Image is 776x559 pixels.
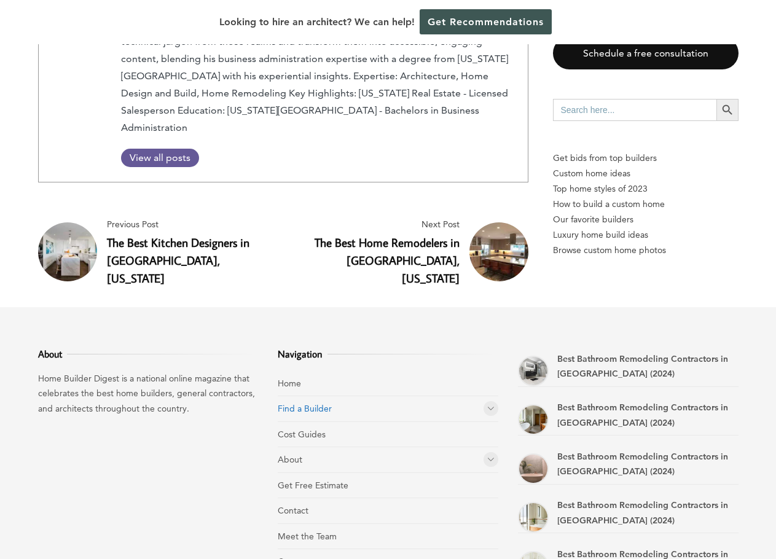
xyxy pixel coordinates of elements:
a: View all posts [121,149,199,167]
span: Next Post [288,217,460,232]
a: Best Bathroom Remodeling Contractors in [GEOGRAPHIC_DATA] (2024) [557,402,728,428]
a: Best Bathroom Remodeling Contractors in [GEOGRAPHIC_DATA] (2024) [557,353,728,380]
iframe: Drift Widget Chat Controller [540,471,761,544]
a: The Best Home Remodelers in [GEOGRAPHIC_DATA], [US_STATE] [315,235,460,286]
a: Best Bathroom Remodeling Contractors in [GEOGRAPHIC_DATA] (2024) [557,451,728,477]
h3: About [38,346,259,361]
h3: Navigation [278,346,498,361]
a: Get Free Estimate [278,480,348,491]
a: Get Recommendations [420,9,552,34]
a: Browse custom home photos [553,243,739,258]
a: Best Bathroom Remodeling Contractors in Chesapeake (2024) [518,404,549,435]
a: Best Bathroom Remodeling Contractors in Black Mountain (2024) [518,453,549,484]
a: Cost Guides [278,429,326,440]
a: Luxury home build ideas [553,227,739,243]
span: View all posts [121,152,199,163]
a: Best Bathroom Remodeling Contractors in Transylvania (2024) [518,502,549,533]
a: Custom home ideas [553,166,739,181]
a: Top home styles of 2023 [553,181,739,197]
a: Find a Builder [278,403,332,414]
a: About [278,454,302,465]
a: How to build a custom home [553,197,739,212]
a: Contact [278,505,308,516]
a: Home [278,378,301,389]
a: Best Bathroom Remodeling Contractors in Brevard (2024) [518,356,549,386]
a: Schedule a free consultation [553,37,739,69]
svg: Search [721,103,734,117]
a: Meet the Team [278,531,337,542]
span: Previous Post [107,217,278,232]
a: The Best Kitchen Designers in [GEOGRAPHIC_DATA], [US_STATE] [107,235,249,286]
input: Search here... [553,99,716,121]
p: Home Builder Digest is a national online magazine that celebrates the best home builders, general... [38,371,259,416]
p: Get bids from top builders [553,150,739,166]
a: Our favorite builders [553,212,739,227]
